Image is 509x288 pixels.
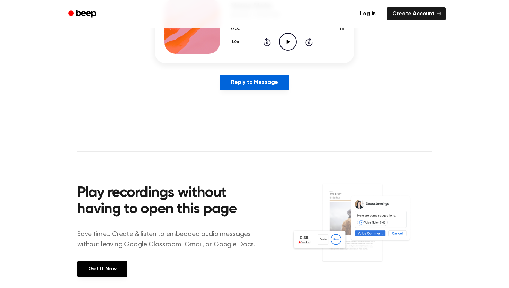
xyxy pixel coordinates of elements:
[231,36,241,48] button: 1.0x
[231,26,240,33] span: 0:00
[353,6,383,22] a: Log in
[77,261,127,277] a: Get It Now
[292,183,432,276] img: Voice Comments on Docs and Recording Widget
[387,7,446,20] a: Create Account
[336,26,345,33] span: 1:18
[77,229,264,250] p: Save time....Create & listen to embedded audio messages without leaving Google Classroom, Gmail, ...
[63,7,102,21] a: Beep
[77,185,264,218] h2: Play recordings without having to open this page
[220,75,289,90] a: Reply to Message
